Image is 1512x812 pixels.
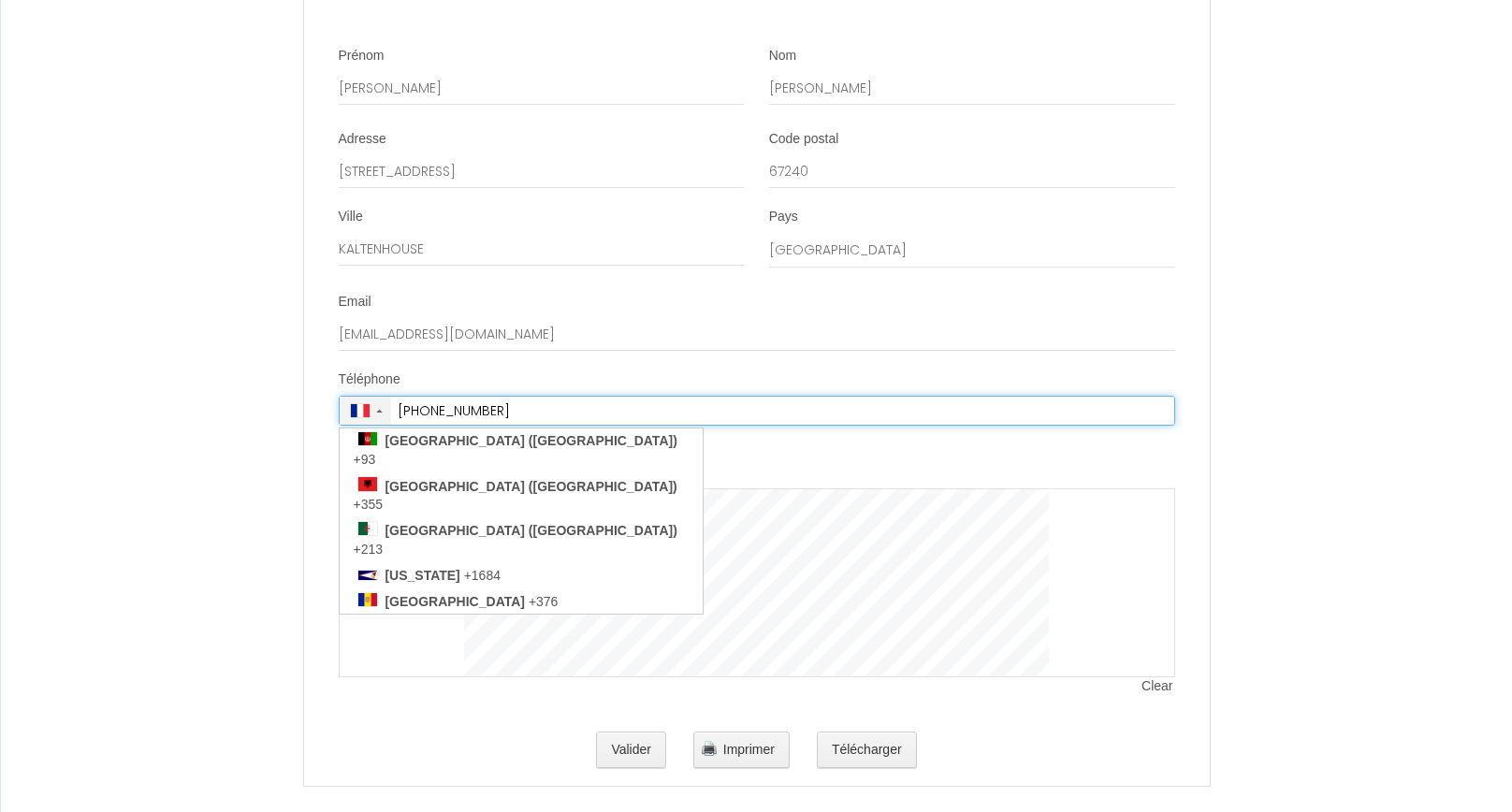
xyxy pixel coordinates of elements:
label: Code postal [769,130,839,149]
label: Téléphone [339,370,400,389]
span: ▲ [374,407,385,414]
strong: [GEOGRAPHIC_DATA] ([GEOGRAPHIC_DATA]) [385,479,676,494]
img: printer.png [702,741,717,756]
strong: [GEOGRAPHIC_DATA] [385,594,525,609]
strong: [GEOGRAPHIC_DATA] (‫[GEOGRAPHIC_DATA]‬‎) [385,433,676,448]
span: +213 [354,542,384,557]
label: Adresse [339,130,386,149]
label: Email [339,293,371,312]
label: Pays [769,208,798,226]
span: Clear [1141,677,1174,696]
span: +355 [354,497,384,512]
button: Imprimer [693,732,790,769]
button: Télécharger [817,732,917,769]
strong: [US_STATE] [385,568,459,583]
span: +93 [354,452,376,467]
span: +376 [529,594,559,609]
label: Ville [339,208,363,226]
input: +33 6 12 34 56 78 [391,397,1174,425]
span: +1684 [464,568,501,583]
span: Imprimer [723,742,775,757]
strong: [GEOGRAPHIC_DATA] (‫[GEOGRAPHIC_DATA]‬‎) [385,523,676,538]
label: Prénom [339,47,385,65]
label: Nom [769,47,797,65]
button: Valider [596,732,666,769]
